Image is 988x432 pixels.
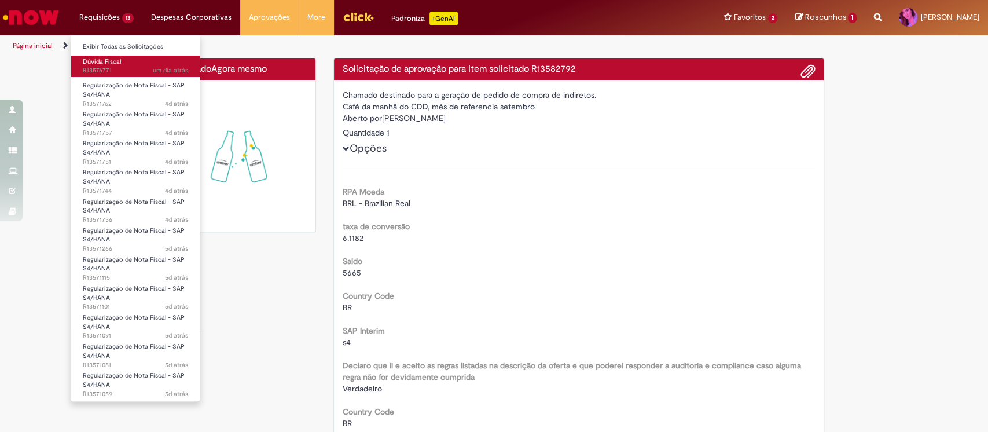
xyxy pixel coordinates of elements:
span: R13571266 [83,244,188,254]
span: 4d atrás [165,158,188,166]
span: Regularização de Nota Fiscal - SAP S4/HANA [83,110,185,128]
span: R13571101 [83,302,188,312]
span: 5d atrás [165,273,188,282]
span: Dúvida Fiscal [83,57,121,66]
b: Saldo [343,256,362,266]
span: 5665 [343,268,361,278]
a: Aberto R13571762 : Regularização de Nota Fiscal - SAP S4/HANA [71,79,200,104]
span: Verdadeiro [343,383,382,394]
a: Página inicial [13,41,53,50]
img: ServiceNow [1,6,61,29]
a: Aberto R13571744 : Regularização de Nota Fiscal - SAP S4/HANA [71,166,200,191]
span: 13 [122,13,134,23]
b: taxa de conversão [343,221,410,232]
span: Regularização de Nota Fiscal - SAP S4/HANA [83,342,185,360]
span: 1 [848,13,857,23]
p: +GenAi [429,12,458,25]
time: 26/09/2025 15:11:29 [165,331,188,340]
time: 26/09/2025 15:39:06 [165,244,188,253]
span: BR [343,302,352,313]
span: BRL - Brazilian Real [343,198,410,208]
span: R13571081 [83,361,188,370]
a: Rascunhos [795,12,857,23]
span: Agora mesmo [211,63,267,75]
a: Aberto R13571266 : Regularização de Nota Fiscal - SAP S4/HANA [71,225,200,250]
time: 26/09/2025 16:47:50 [165,129,188,137]
span: R13571115 [83,273,188,283]
span: Regularização de Nota Fiscal - SAP S4/HANA [83,226,185,244]
a: Aberto R13571059 : Regularização de Nota Fiscal - SAP S4/HANA [71,369,200,394]
time: 26/09/2025 16:46:37 [165,186,188,195]
span: 5d atrás [165,331,188,340]
a: Aberto R13571101 : Regularização de Nota Fiscal - SAP S4/HANA [71,283,200,307]
h4: aprovado [174,64,307,75]
span: R13571757 [83,129,188,138]
span: Regularização de Nota Fiscal - SAP S4/HANA [83,284,185,302]
a: Aberto R13576771 : Dúvida Fiscal [71,56,200,77]
a: Exibir Todas as Solicitações [71,41,200,53]
h4: Solicitação de aprovação para Item solicitado R13582792 [343,64,815,75]
label: Aberto por [343,112,382,124]
span: 5d atrás [165,302,188,311]
time: 26/09/2025 15:07:35 [165,390,188,398]
span: R13571751 [83,158,188,167]
div: Padroniza [391,12,458,25]
b: SAP Interim [343,325,385,336]
a: Aberto R13571115 : Regularização de Nota Fiscal - SAP S4/HANA [71,254,200,279]
span: Favoritos [734,12,766,23]
ul: Trilhas de página [9,35,650,57]
time: 29/09/2025 13:13:40 [153,66,188,75]
img: sucesso_1.gif [174,89,307,223]
span: R13571059 [83,390,188,399]
img: click_logo_yellow_360x200.png [343,8,374,25]
span: R13576771 [83,66,188,75]
span: Requisições [79,12,120,23]
span: 4d atrás [165,215,188,224]
a: Aberto R13492960 : Venda de Imobilizado [71,398,200,420]
ul: Requisições [71,35,200,402]
a: Aberto R13571751 : Regularização de Nota Fiscal - SAP S4/HANA [71,137,200,162]
span: [PERSON_NAME] [921,12,979,22]
b: Country Code [343,291,394,301]
span: Aprovações [249,12,290,23]
time: 26/09/2025 16:48:26 [165,100,188,108]
div: [PERSON_NAME] [343,112,815,127]
span: Regularização de Nota Fiscal - SAP S4/HANA [83,139,185,157]
span: R13571736 [83,215,188,225]
span: More [307,12,325,23]
span: 5d atrás [165,361,188,369]
span: Regularização de Nota Fiscal - SAP S4/HANA [83,197,185,215]
span: 4d atrás [165,186,188,195]
a: Aberto R13571081 : Regularização de Nota Fiscal - SAP S4/HANA [71,341,200,365]
span: R13571762 [83,100,188,109]
b: Country Code [343,407,394,417]
span: Despesas Corporativas [151,12,232,23]
b: RPA Moeda [343,186,384,197]
span: Rascunhos [805,12,846,23]
time: 26/09/2025 15:10:16 [165,361,188,369]
span: Venda de Imobilizado [83,400,144,409]
a: Aberto R13571736 : Regularização de Nota Fiscal - SAP S4/HANA [71,196,200,221]
time: 30/09/2025 16:27:10 [211,63,267,75]
span: R13571091 [83,331,188,341]
span: 4d atrás [165,100,188,108]
span: BR [343,418,352,429]
span: Regularização de Nota Fiscal - SAP S4/HANA [83,313,185,331]
div: Café da manhã do CDD, mês de referencia setembro. [343,101,815,112]
span: R13571744 [83,186,188,196]
span: s4 [343,337,351,347]
time: 26/09/2025 15:12:45 [165,302,188,311]
div: Quantidade 1 [343,127,815,138]
span: Regularização de Nota Fiscal - SAP S4/HANA [83,168,185,186]
span: 5d atrás [165,244,188,253]
span: Regularização de Nota Fiscal - SAP S4/HANA [83,81,185,99]
b: Declaro que li e aceito as regras listadas na descrição da oferta e que poderei responder a audit... [343,360,801,382]
span: um dia atrás [153,66,188,75]
span: 5d atrás [165,390,188,398]
span: Regularização de Nota Fiscal - SAP S4/HANA [83,371,185,389]
time: 26/09/2025 16:45:51 [165,215,188,224]
a: Aberto R13571757 : Regularização de Nota Fiscal - SAP S4/HANA [71,108,200,133]
a: Aberto R13571091 : Regularização de Nota Fiscal - SAP S4/HANA [71,312,200,336]
span: 6.1182 [343,233,363,243]
span: 4d atrás [165,129,188,137]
